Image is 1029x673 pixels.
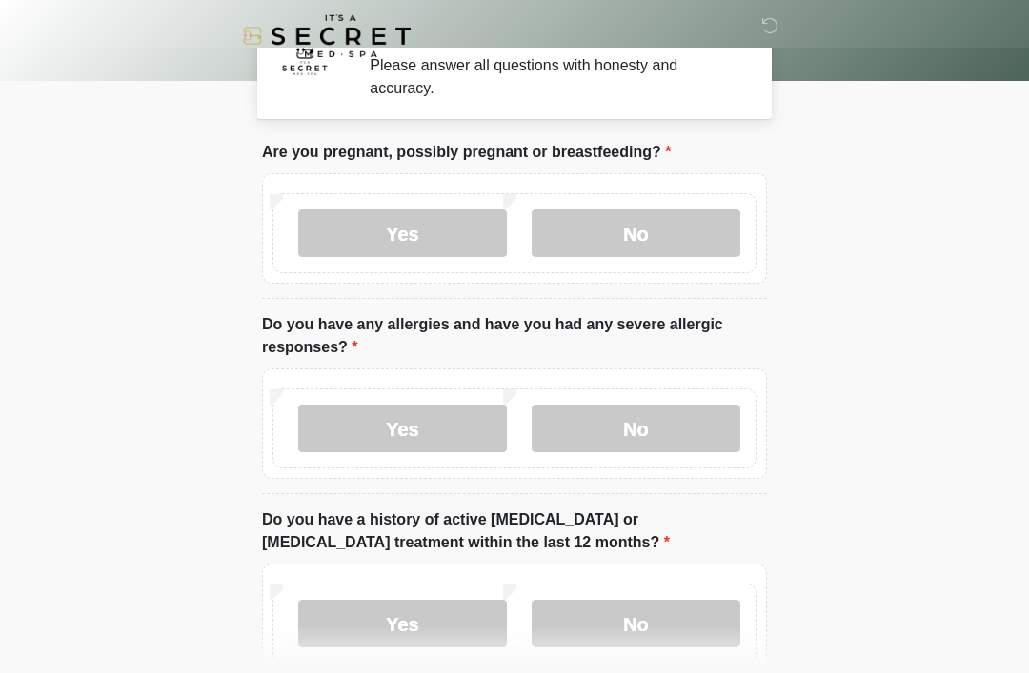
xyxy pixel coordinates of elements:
[262,141,671,164] label: Are you pregnant, possibly pregnant or breastfeeding?
[298,405,507,452] label: Yes
[262,508,767,554] label: Do you have a history of active [MEDICAL_DATA] or [MEDICAL_DATA] treatment within the last 12 mon...
[262,313,767,359] label: Do you have any allergies and have you had any severe allergic responses?
[370,54,738,100] div: Please answer all questions with honesty and accuracy.
[532,600,740,647] label: No
[298,209,507,257] label: Yes
[243,14,411,57] img: It's A Secret Med Spa Logo
[298,600,507,647] label: Yes
[532,405,740,452] label: No
[532,209,740,257] label: No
